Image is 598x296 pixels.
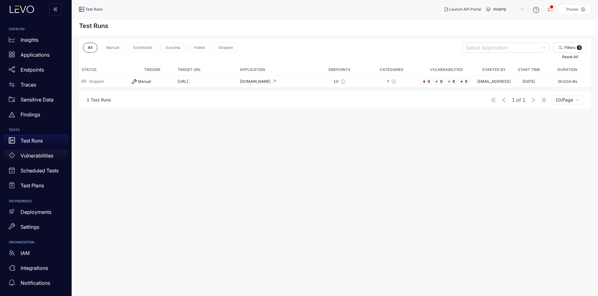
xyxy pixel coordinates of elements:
[4,247,68,262] a: IAM
[9,128,63,132] h6: TESTS
[4,150,68,165] a: Vulnerabilities
[101,43,124,53] button: Manual
[21,168,59,173] p: Scheduled Tests
[106,45,119,50] span: Manual
[133,45,152,50] span: Scheduled
[513,64,544,76] th: Start Time
[553,43,587,53] button: Filters1
[21,37,38,43] p: Insights
[562,55,578,59] span: Reset All
[4,93,68,108] a: Sensitive Data
[4,206,68,221] a: Deployments
[564,45,576,50] span: Filters
[21,153,53,158] p: Vulnerabilities
[446,78,457,85] span: 0
[21,183,44,188] p: Test Plans
[4,78,68,93] a: Traces
[21,52,50,58] p: Applications
[4,108,68,123] a: Findings
[9,241,63,244] h6: ORGANIZATION
[449,7,481,12] span: Launch API Portal
[87,97,111,102] span: 1 Test Runs
[9,250,15,256] span: team
[4,34,68,49] a: Insights
[88,45,93,50] span: All
[522,79,535,84] div: [DATE]
[21,224,39,230] p: Settings
[9,27,63,31] h6: CATALOG
[317,79,362,84] div: 10
[240,79,272,84] span: [DOMAIN_NAME]
[493,4,525,14] span: staging
[21,280,50,286] p: Notifications
[4,262,68,277] a: Integrations
[475,64,513,76] th: Started By
[165,45,180,50] span: Success
[21,138,43,143] p: Test Runs
[175,64,237,76] th: Target URL
[79,22,108,30] h4: Test Runs
[21,250,30,256] p: IAM
[458,78,470,85] span: 0
[21,209,51,215] p: Deployments
[85,7,102,12] span: Test Runs
[522,97,525,103] span: 1
[419,64,475,76] th: Vulnerabilities
[213,43,238,53] button: Skipped
[83,43,97,53] button: All
[53,7,58,12] span: double-left
[4,221,68,236] a: Settings
[49,3,62,16] button: double-left
[194,45,205,50] span: Failed
[553,54,587,60] button: Reset All
[4,277,68,292] a: Notifications
[4,63,68,78] a: Endpoints
[365,64,419,76] th: Categories
[4,180,68,195] a: Test Plans
[367,79,416,84] div: 7
[544,76,591,87] td: 0h:02m:8s
[475,76,513,87] td: [EMAIL_ADDRESS]
[9,82,15,88] span: swap
[218,45,233,50] span: Skipped
[9,200,63,203] h6: ON PREMISES
[132,79,172,84] div: Manual
[4,165,68,180] a: Scheduled Tests
[21,82,36,87] p: Traces
[4,135,68,150] a: Test Runs
[566,7,578,12] p: Pluxee
[9,111,15,118] span: warning
[421,78,432,85] span: 0
[129,64,175,76] th: Trigger
[79,64,129,76] th: Status
[89,79,103,84] span: Skipped
[160,43,185,53] button: Success
[128,43,157,53] button: Scheduled
[512,97,525,103] span: of
[577,45,582,50] span: 1
[439,4,486,14] button: Launch API Portal
[21,97,54,102] p: Sensitive Data
[555,95,579,105] span: 10/Page
[315,64,365,76] th: Endpoints
[21,112,40,117] p: Findings
[4,49,68,63] a: Applications
[512,97,515,103] span: 1
[189,43,210,53] button: Failed
[434,78,445,85] span: 0
[21,67,44,73] p: Endpoints
[544,64,591,76] th: Duration
[178,79,190,84] span: [URL]..
[21,265,48,271] p: Integrations
[237,64,315,76] th: Application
